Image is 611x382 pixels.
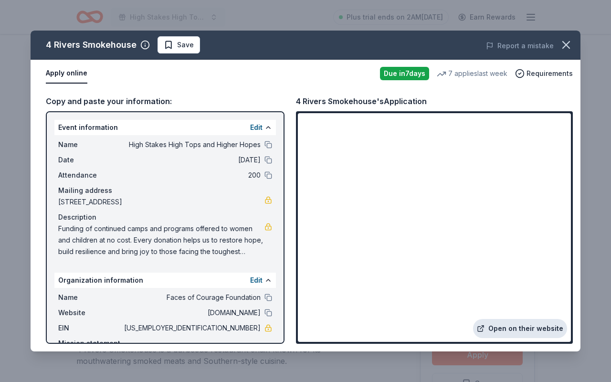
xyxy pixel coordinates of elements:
div: Description [58,212,272,223]
button: Report a mistake [486,40,554,52]
span: 200 [122,170,261,181]
div: 4 Rivers Smokehouse's Application [296,95,427,107]
button: Save [158,36,200,53]
div: Copy and paste your information: [46,95,284,107]
button: Edit [250,122,263,133]
div: Event information [54,120,276,135]
span: High Stakes High Tops and Higher Hopes [122,139,261,150]
span: Requirements [527,68,573,79]
span: [STREET_ADDRESS] [58,196,264,208]
span: Website [58,307,122,318]
div: Organization information [54,273,276,288]
button: Edit [250,275,263,286]
span: Faces of Courage Foundation [122,292,261,303]
a: Open on their website [473,319,567,338]
span: Save [177,39,194,51]
span: Date [58,154,122,166]
button: Requirements [515,68,573,79]
span: [DOMAIN_NAME] [122,307,261,318]
span: Name [58,292,122,303]
div: Due in 7 days [380,67,429,80]
div: 7 applies last week [437,68,507,79]
span: [US_EMPLOYER_IDENTIFICATION_NUMBER] [122,322,261,334]
span: EIN [58,322,122,334]
div: Mailing address [58,185,272,196]
span: Attendance [58,170,122,181]
div: Mission statement [58,338,272,349]
div: 4 Rivers Smokehouse [46,37,137,53]
span: Name [58,139,122,150]
span: [DATE] [122,154,261,166]
span: Funding of continued camps and programs offered to women and children at no cost. Every donation ... [58,223,264,257]
button: Apply online [46,64,87,84]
